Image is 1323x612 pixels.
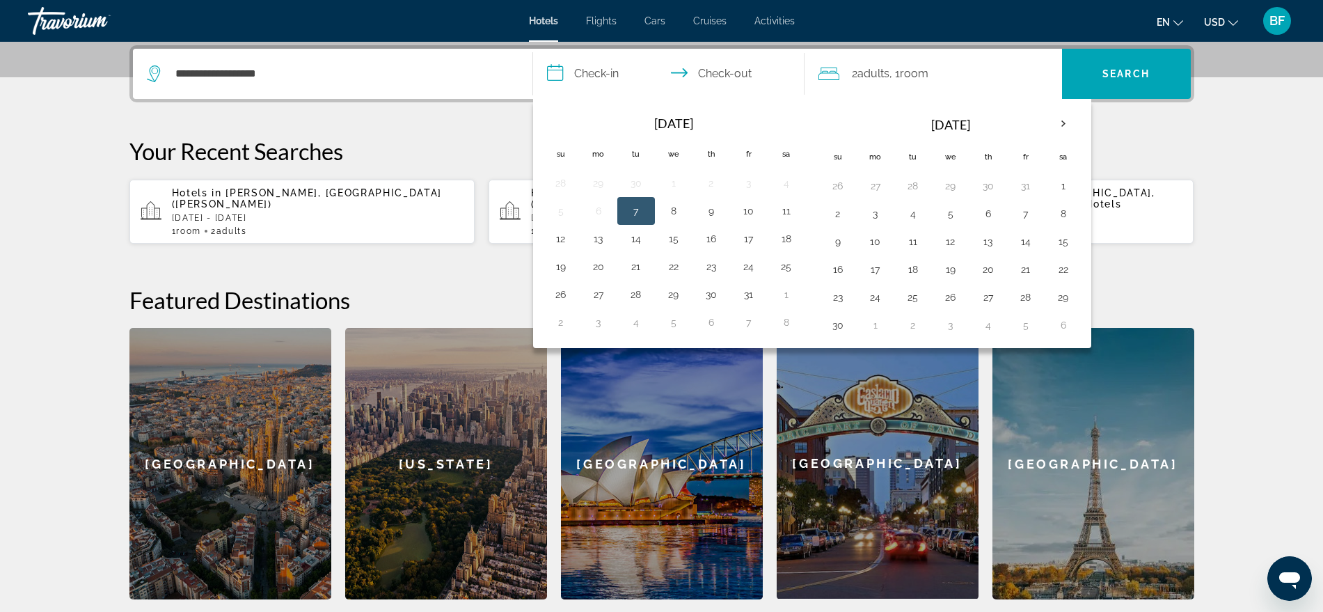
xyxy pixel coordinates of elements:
[1204,12,1238,32] button: Change currency
[940,176,962,196] button: Day 29
[1269,14,1285,28] span: BF
[1259,6,1295,36] button: User Menu
[1015,288,1037,307] button: Day 28
[977,204,999,223] button: Day 6
[580,108,768,139] th: [DATE]
[977,315,999,335] button: Day 4
[738,173,760,193] button: Day 3
[561,328,763,599] a: Sydney[GEOGRAPHIC_DATA]
[1015,232,1037,251] button: Day 14
[977,260,999,279] button: Day 20
[129,328,331,599] a: Barcelona[GEOGRAPHIC_DATA]
[902,176,924,196] button: Day 28
[531,213,823,223] p: [DATE] - [DATE]
[550,257,572,276] button: Day 19
[587,285,610,304] button: Day 27
[625,285,647,304] button: Day 28
[531,187,802,210] span: [PERSON_NAME], [GEOGRAPHIC_DATA] ([PERSON_NAME])
[1015,260,1037,279] button: Day 21
[864,232,887,251] button: Day 10
[819,108,1082,339] table: Right calendar grid
[1052,288,1075,307] button: Day 29
[889,64,928,84] span: , 1
[977,176,999,196] button: Day 30
[700,285,722,304] button: Day 30
[531,226,560,236] span: 1
[542,108,805,336] table: Left calendar grid
[644,15,665,26] a: Cars
[1015,315,1037,335] button: Day 5
[216,226,247,236] span: Adults
[738,201,760,221] button: Day 10
[550,173,572,193] button: Day 28
[345,328,547,599] div: [US_STATE]
[864,315,887,335] button: Day 1
[172,213,464,223] p: [DATE] - [DATE]
[900,67,928,80] span: Room
[827,260,849,279] button: Day 16
[663,285,685,304] button: Day 29
[345,328,547,599] a: New York[US_STATE]
[902,288,924,307] button: Day 25
[940,288,962,307] button: Day 26
[129,328,331,599] div: [GEOGRAPHIC_DATA]
[1157,17,1170,28] span: en
[176,226,201,236] span: Room
[738,313,760,332] button: Day 7
[775,257,798,276] button: Day 25
[587,201,610,221] button: Day 6
[775,285,798,304] button: Day 1
[852,64,889,84] span: 2
[1052,204,1075,223] button: Day 8
[1267,556,1312,601] iframe: Button to launch messaging window
[864,176,887,196] button: Day 27
[738,257,760,276] button: Day 24
[587,229,610,249] button: Day 13
[529,15,558,26] a: Hotels
[129,179,475,244] button: Hotels in [PERSON_NAME], [GEOGRAPHIC_DATA] ([PERSON_NAME])[DATE] - [DATE]1Room2Adults
[1062,49,1191,99] button: Search
[700,173,722,193] button: Day 2
[754,15,795,26] a: Activities
[827,204,849,223] button: Day 2
[864,204,887,223] button: Day 3
[1052,232,1075,251] button: Day 15
[550,229,572,249] button: Day 12
[129,137,1194,165] p: Your Recent Searches
[531,187,581,198] span: Hotels in
[940,204,962,223] button: Day 5
[864,260,887,279] button: Day 17
[587,313,610,332] button: Day 3
[1045,108,1082,140] button: Next month
[587,257,610,276] button: Day 20
[864,288,887,307] button: Day 24
[693,15,727,26] a: Cruises
[700,229,722,249] button: Day 16
[775,229,798,249] button: Day 18
[1157,12,1183,32] button: Change language
[857,67,889,80] span: Adults
[489,179,834,244] button: Hotels in [PERSON_NAME], [GEOGRAPHIC_DATA] ([PERSON_NAME])[DATE] - [DATE]1Room2Adults
[1015,176,1037,196] button: Day 31
[777,328,979,599] a: San Diego[GEOGRAPHIC_DATA]
[940,232,962,251] button: Day 12
[663,173,685,193] button: Day 1
[663,229,685,249] button: Day 15
[977,288,999,307] button: Day 27
[550,201,572,221] button: Day 5
[561,328,763,599] div: [GEOGRAPHIC_DATA]
[1052,315,1075,335] button: Day 6
[857,108,1045,141] th: [DATE]
[738,285,760,304] button: Day 31
[625,201,647,221] button: Day 7
[827,176,849,196] button: Day 26
[827,288,849,307] button: Day 23
[805,49,1062,99] button: Travelers: 2 adults, 0 children
[1052,176,1075,196] button: Day 1
[663,257,685,276] button: Day 22
[738,229,760,249] button: Day 17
